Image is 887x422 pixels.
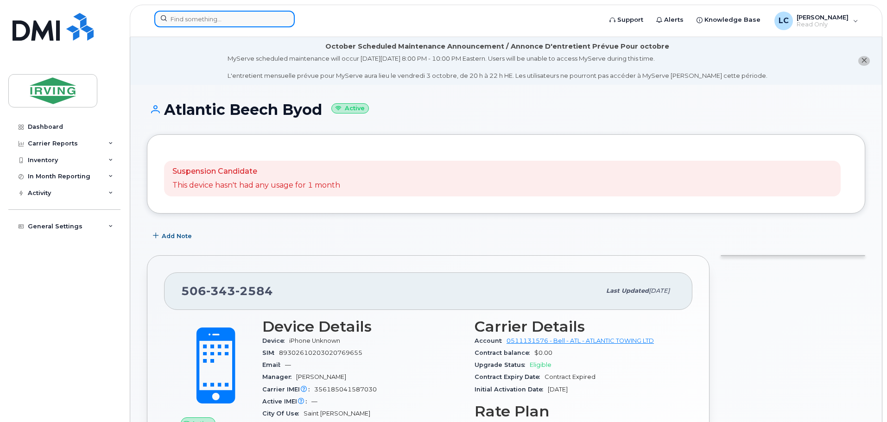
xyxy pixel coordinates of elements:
[534,349,552,356] span: $0.00
[475,373,545,380] span: Contract Expiry Date
[285,361,291,368] span: —
[262,373,296,380] span: Manager
[172,180,340,191] p: This device hasn't had any usage for 1 month
[296,373,346,380] span: [PERSON_NAME]
[475,386,548,393] span: Initial Activation Date
[262,337,289,344] span: Device
[262,398,311,405] span: Active IMEI
[262,386,314,393] span: Carrier IMEI
[206,284,235,298] span: 343
[181,284,273,298] span: 506
[314,386,377,393] span: 356185041587030
[279,349,362,356] span: 89302610203020769655
[325,42,669,51] div: October Scheduled Maintenance Announcement / Annonce D'entretient Prévue Pour octobre
[304,410,370,417] span: Saint [PERSON_NAME]
[262,349,279,356] span: SIM
[289,337,340,344] span: iPhone Unknown
[162,232,192,240] span: Add Note
[262,318,463,335] h3: Device Details
[311,398,317,405] span: —
[147,227,200,244] button: Add Note
[475,361,530,368] span: Upgrade Status
[331,103,369,114] small: Active
[475,337,507,344] span: Account
[649,287,670,294] span: [DATE]
[262,361,285,368] span: Email
[858,56,870,66] button: close notification
[606,287,649,294] span: Last updated
[475,318,676,335] h3: Carrier Details
[548,386,568,393] span: [DATE]
[545,373,596,380] span: Contract Expired
[228,54,767,80] div: MyServe scheduled maintenance will occur [DATE][DATE] 8:00 PM - 10:00 PM Eastern. Users will be u...
[507,337,654,344] a: 0511131576 - Bell - ATL - ATLANTIC TOWING LTD
[172,166,340,177] p: Suspension Candidate
[147,101,865,118] h1: Atlantic Beech Byod
[475,403,676,420] h3: Rate Plan
[235,284,273,298] span: 2584
[475,349,534,356] span: Contract balance
[262,410,304,417] span: City Of Use
[530,361,551,368] span: Eligible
